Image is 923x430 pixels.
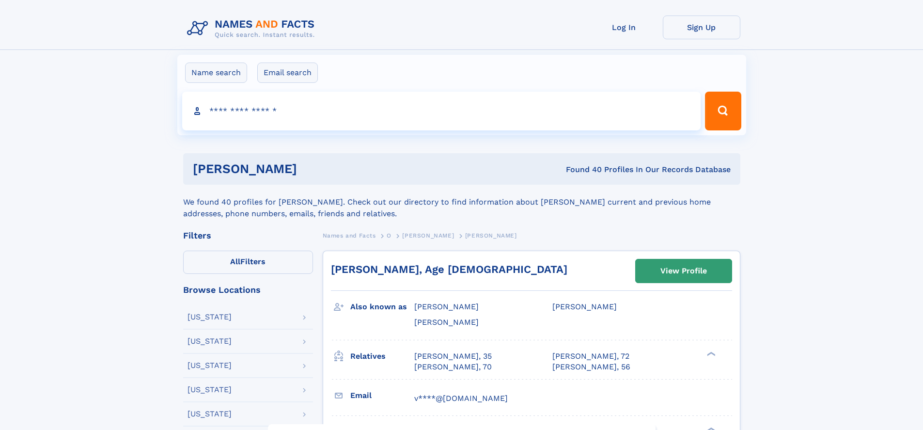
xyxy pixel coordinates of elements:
[183,185,740,220] div: We found 40 profiles for [PERSON_NAME]. Check out our directory to find information about [PERSON...
[660,260,707,282] div: View Profile
[414,302,479,311] span: [PERSON_NAME]
[387,232,391,239] span: O
[230,257,240,266] span: All
[465,232,517,239] span: [PERSON_NAME]
[585,16,663,39] a: Log In
[188,313,232,321] div: [US_STATE]
[704,350,716,357] div: ❯
[350,299,414,315] h3: Also known as
[402,229,454,241] a: [PERSON_NAME]
[350,348,414,365] h3: Relatives
[552,302,617,311] span: [PERSON_NAME]
[331,263,567,275] a: [PERSON_NAME], Age [DEMOGRAPHIC_DATA]
[183,251,313,274] label: Filters
[188,410,232,418] div: [US_STATE]
[414,362,492,372] a: [PERSON_NAME], 70
[188,337,232,345] div: [US_STATE]
[402,232,454,239] span: [PERSON_NAME]
[663,16,740,39] a: Sign Up
[193,163,432,175] h1: [PERSON_NAME]
[183,231,313,240] div: Filters
[188,386,232,394] div: [US_STATE]
[414,351,492,362] a: [PERSON_NAME], 35
[183,286,313,294] div: Browse Locations
[323,229,376,241] a: Names and Facts
[431,164,731,175] div: Found 40 Profiles In Our Records Database
[636,259,732,283] a: View Profile
[705,92,741,130] button: Search Button
[188,362,232,369] div: [US_STATE]
[552,351,629,362] a: [PERSON_NAME], 72
[552,362,630,372] a: [PERSON_NAME], 56
[350,387,414,404] h3: Email
[414,318,479,327] span: [PERSON_NAME]
[257,63,318,83] label: Email search
[183,16,323,42] img: Logo Names and Facts
[182,92,701,130] input: search input
[387,229,391,241] a: O
[185,63,247,83] label: Name search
